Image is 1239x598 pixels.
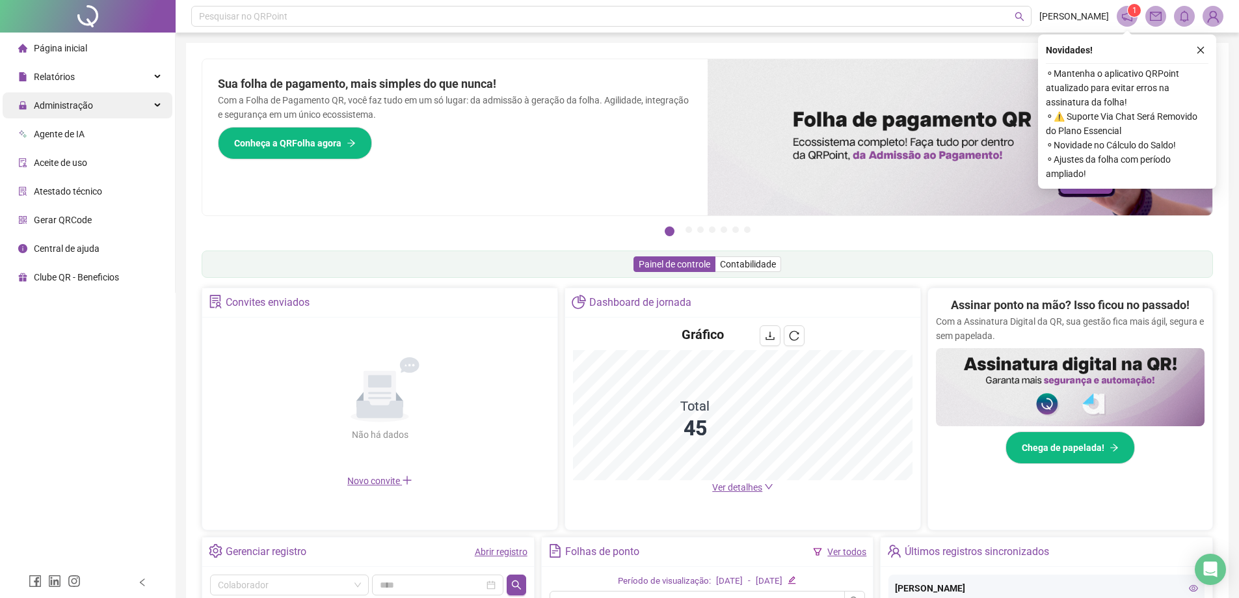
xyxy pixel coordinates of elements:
[1110,443,1119,452] span: arrow-right
[18,215,27,224] span: qrcode
[1195,554,1226,585] div: Open Intercom Messenger
[18,72,27,81] span: file
[320,428,440,442] div: Não há dados
[712,482,773,493] a: Ver detalhes down
[18,187,27,196] span: solution
[732,226,739,233] button: 6
[788,576,796,584] span: edit
[34,100,93,111] span: Administração
[1006,431,1135,464] button: Chega de papelada!
[138,578,147,587] span: left
[686,226,692,233] button: 2
[34,272,119,282] span: Clube QR - Beneficios
[936,348,1205,426] img: banner%2F02c71560-61a6-44d4-94b9-c8ab97240462.png
[1203,7,1223,26] img: 78556
[18,44,27,53] span: home
[1150,10,1162,22] span: mail
[721,226,727,233] button: 5
[827,547,866,557] a: Ver todos
[18,158,27,167] span: audit
[218,127,372,159] button: Conheça a QRFolha agora
[708,59,1213,215] img: banner%2F8d14a306-6205-4263-8e5b-06e9a85ad873.png
[697,226,704,233] button: 3
[712,482,762,493] span: Ver detalhes
[48,575,61,588] span: linkedin
[618,575,711,588] div: Período de visualização:
[1046,43,1093,57] span: Novidades !
[1022,441,1104,455] span: Chega de papelada!
[665,226,674,236] button: 1
[720,259,776,269] span: Contabilidade
[18,273,27,282] span: gift
[895,581,1198,595] div: [PERSON_NAME]
[34,43,87,53] span: Página inicial
[1046,66,1208,109] span: ⚬ Mantenha o aplicativo QRPoint atualizado para evitar erros na assinatura da folha!
[34,157,87,168] span: Aceite de uso
[887,544,901,558] span: team
[1015,12,1024,21] span: search
[1039,9,1109,23] span: [PERSON_NAME]
[589,292,691,314] div: Dashboard de jornada
[764,482,773,491] span: down
[765,331,775,341] span: download
[34,186,102,197] span: Atestado técnico
[209,295,222,308] span: solution
[548,544,562,558] span: file-text
[905,541,1049,563] div: Últimos registros sincronizados
[682,325,724,344] h4: Gráfico
[756,575,782,588] div: [DATE]
[34,243,100,254] span: Central de ajuda
[936,314,1205,343] p: Com a Assinatura Digital da QR, sua gestão fica mais ágil, segura e sem papelada.
[1196,46,1205,55] span: close
[572,295,585,308] span: pie-chart
[226,541,306,563] div: Gerenciar registro
[1046,138,1208,152] span: ⚬ Novidade no Cálculo do Saldo!
[34,72,75,82] span: Relatórios
[716,575,743,588] div: [DATE]
[226,292,310,314] div: Convites enviados
[34,129,85,139] span: Agente de IA
[218,75,692,93] h2: Sua folha de pagamento, mais simples do que nunca!
[475,547,527,557] a: Abrir registro
[744,226,751,233] button: 7
[951,296,1190,314] h2: Assinar ponto na mão? Isso ficou no passado!
[18,101,27,110] span: lock
[34,215,92,225] span: Gerar QRCode
[68,575,81,588] span: instagram
[748,575,751,588] div: -
[511,580,522,590] span: search
[402,475,412,485] span: plus
[209,544,222,558] span: setting
[789,331,799,341] span: reload
[1046,152,1208,181] span: ⚬ Ajustes da folha com período ampliado!
[218,93,692,122] p: Com a Folha de Pagamento QR, você faz tudo em um só lugar: da admissão à geração da folha. Agilid...
[347,139,356,148] span: arrow-right
[565,541,639,563] div: Folhas de ponto
[1132,6,1137,15] span: 1
[347,476,412,486] span: Novo convite
[234,136,341,150] span: Conheça a QRFolha agora
[1046,109,1208,138] span: ⚬ ⚠️ Suporte Via Chat Será Removido do Plano Essencial
[1179,10,1190,22] span: bell
[813,547,822,556] span: filter
[29,575,42,588] span: facebook
[709,226,715,233] button: 4
[639,259,710,269] span: Painel de controle
[1128,4,1141,17] sup: 1
[18,244,27,253] span: info-circle
[1189,584,1198,593] span: eye
[1121,10,1133,22] span: notification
